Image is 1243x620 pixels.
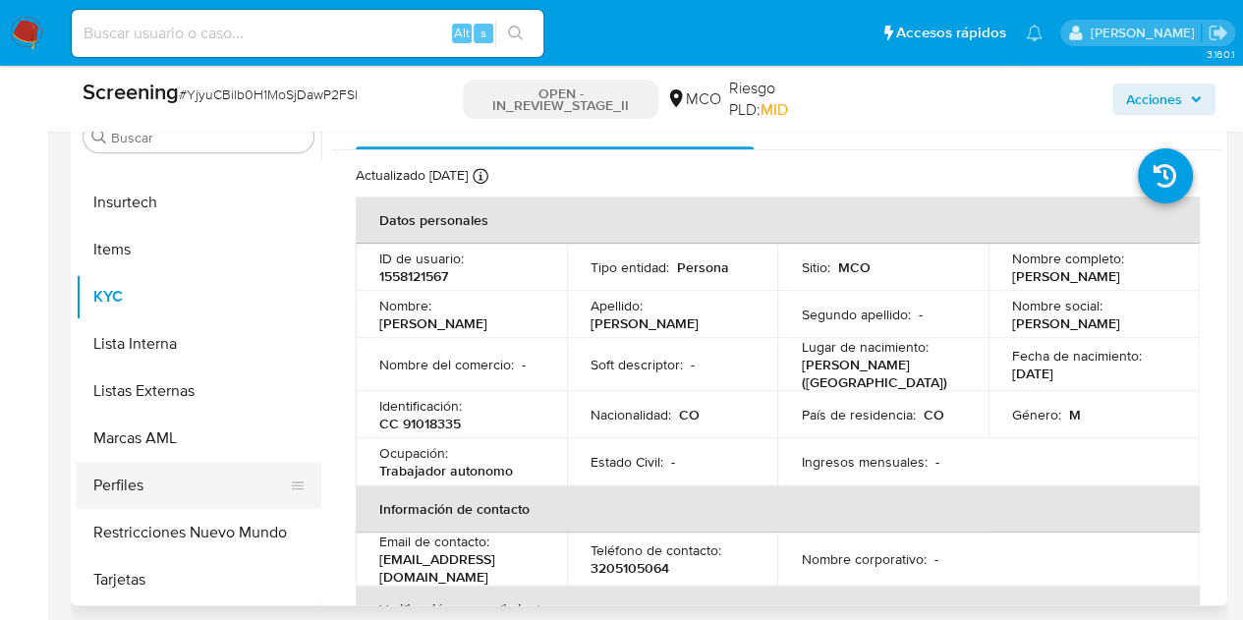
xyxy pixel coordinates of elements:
p: [EMAIL_ADDRESS][DOMAIN_NAME] [379,550,536,586]
button: Acciones [1112,84,1215,115]
p: CO [679,406,700,423]
button: Tarjetas [76,556,321,603]
span: Riesgo PLD: [729,78,835,120]
p: ID de usuario : [379,250,464,267]
p: Nombre : [379,297,431,314]
div: MCO [666,88,721,110]
p: Nombre corporativo : [801,550,926,568]
p: Tipo entidad : [591,258,669,276]
p: CO [923,406,943,423]
b: Screening [83,76,179,107]
p: [DATE] [1012,365,1053,382]
p: Segundo apellido : [801,306,910,323]
p: Trabajador autonomo [379,462,513,479]
button: Lista Interna [76,320,321,367]
p: Nombre del comercio : [379,356,514,373]
p: MCO [837,258,870,276]
p: - [522,356,526,373]
button: Restricciones Nuevo Mundo [76,509,321,556]
p: Nombre completo : [1012,250,1124,267]
p: Género : [1012,406,1061,423]
input: Buscar usuario o caso... [72,21,543,46]
p: - [933,550,937,568]
span: # YjyuCBilb0H1MoSjDawP2FSl [179,85,358,104]
span: Acciones [1126,84,1182,115]
span: Accesos rápidos [896,23,1006,43]
button: Buscar [91,129,107,144]
p: Lugar de nacimiento : [801,338,928,356]
p: Identificación : [379,397,462,415]
p: - [918,306,922,323]
p: Estado Civil : [591,453,663,471]
th: Datos personales [356,197,1200,244]
p: 1558121567 [379,267,448,285]
input: Buscar [111,129,306,146]
p: [PERSON_NAME] [1012,267,1120,285]
p: CC 91018335 [379,415,461,432]
span: s [480,24,486,42]
p: - [934,453,938,471]
p: Teléfono de contacto : [591,541,721,559]
span: 3.160.1 [1206,46,1233,62]
p: Persona [677,258,729,276]
p: Fecha de nacimiento : [1012,347,1142,365]
p: [PERSON_NAME] ([GEOGRAPHIC_DATA]) [801,356,957,391]
p: - [671,453,675,471]
th: Información de contacto [356,485,1200,533]
button: search-icon [495,20,536,47]
button: Listas Externas [76,367,321,415]
p: - [691,356,695,373]
p: 3205105064 [591,559,669,577]
p: OPEN - IN_REVIEW_STAGE_II [463,80,658,119]
span: MID [761,98,788,121]
button: Insurtech [76,179,321,226]
p: [PERSON_NAME] [1012,314,1120,332]
p: Actualizado [DATE] [356,166,468,185]
button: KYC [76,273,321,320]
p: marcela.perdomo@mercadolibre.com.co [1090,24,1201,42]
p: Nacionalidad : [591,406,671,423]
p: [PERSON_NAME] [591,314,699,332]
p: Soft descriptor : [591,356,683,373]
button: Items [76,226,321,273]
button: Perfiles [76,462,306,509]
p: Ingresos mensuales : [801,453,927,471]
a: Salir [1208,23,1228,43]
p: Sitio : [801,258,829,276]
p: M [1069,406,1081,423]
button: Marcas AML [76,415,321,462]
p: Email de contacto : [379,533,489,550]
p: Apellido : [591,297,643,314]
p: Ocupación : [379,444,448,462]
span: Alt [454,24,470,42]
p: [PERSON_NAME] [379,314,487,332]
p: Nombre social : [1012,297,1102,314]
a: Notificaciones [1026,25,1043,41]
p: País de residencia : [801,406,915,423]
